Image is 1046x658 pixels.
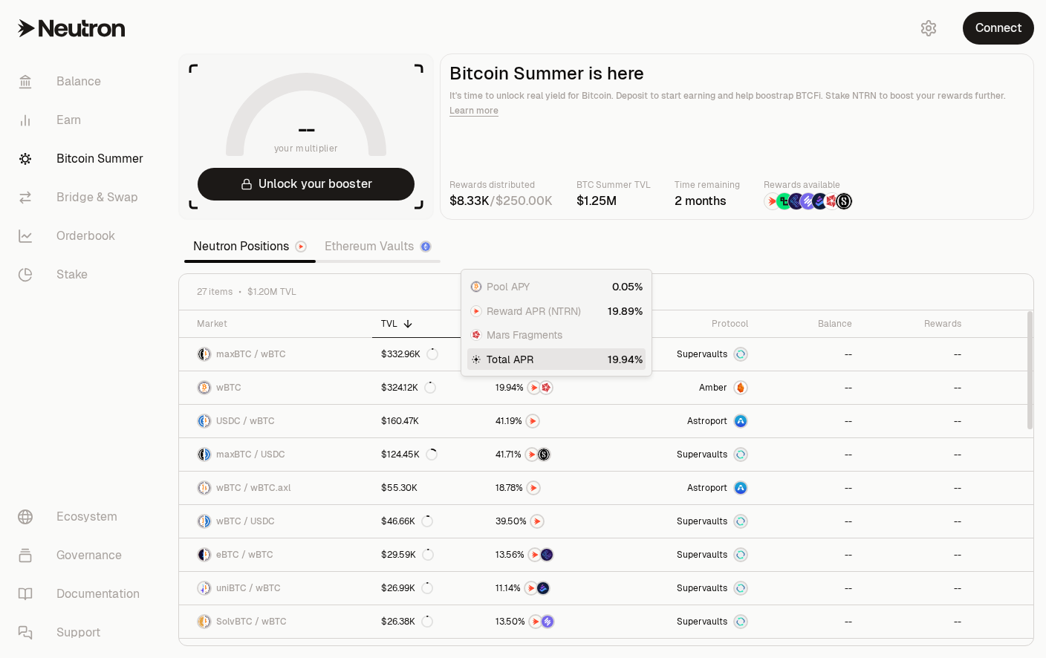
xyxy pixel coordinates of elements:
img: NTRN [530,616,542,628]
span: SolvBTC / wBTC [216,616,287,628]
a: -- [757,605,861,638]
div: / [449,192,553,210]
img: NTRN [526,449,538,460]
img: wBTC Logo [198,482,204,494]
span: eBTC / wBTC [216,549,273,561]
img: Supervaults [735,582,747,594]
img: Structured Points [538,449,550,460]
a: $124.45K [372,438,487,471]
a: Neutron Positions [184,232,316,261]
img: EtherFi Points [541,549,553,561]
p: Rewards available [764,177,853,192]
span: Amber [699,382,727,394]
h2: Bitcoin Summer is here [449,63,1024,84]
a: Balance [6,62,160,101]
a: -- [757,472,861,504]
a: -- [861,338,969,371]
span: Supervaults [677,582,727,594]
a: NTRN [487,472,621,504]
a: NTRNEtherFi Points [487,538,621,571]
img: wBTC.axl Logo [205,482,210,494]
img: wBTC Logo [205,582,210,594]
p: Time remaining [675,177,740,192]
a: Astroport [622,405,758,437]
img: Lombard Lux [776,193,793,209]
a: $29.59K [372,538,487,571]
h1: -- [298,117,315,141]
img: Supervaults [735,515,747,527]
a: Orderbook [6,217,160,255]
img: Mars Fragments [540,382,552,394]
img: maxBTC Logo [198,449,204,460]
a: Documentation [6,575,160,613]
button: NTRNBedrock Diamonds [496,581,612,596]
span: Pool APY [487,279,530,294]
span: Total APR [487,352,533,367]
div: $160.47K [381,415,419,427]
img: wBTC Logo [471,281,481,292]
a: USDC LogowBTC LogoUSDC / wBTC [179,405,372,437]
img: Ethereum Logo [421,242,430,251]
div: $26.99K [381,582,433,594]
a: NTRNBedrock Diamonds [487,572,621,605]
img: NTRN [529,549,541,561]
button: NTRNSolv Points [496,614,612,629]
a: $26.99K [372,572,487,605]
a: uniBTC LogowBTC LogouniBTC / wBTC [179,572,372,605]
img: Solv Points [542,616,553,628]
img: Supervaults [735,616,747,628]
img: Supervaults [735,348,747,360]
a: maxBTC LogowBTC LogomaxBTC / wBTC [179,338,372,371]
a: SupervaultsSupervaults [622,538,758,571]
a: -- [861,405,969,437]
div: Market [197,318,363,330]
a: -- [757,338,861,371]
p: It's time to unlock real yield for Bitcoin. Deposit to start earning and help boostrap BTCFi. Sta... [449,88,1024,118]
a: Ecosystem [6,498,160,536]
a: wBTC LogowBTC.axl LogowBTC / wBTC.axl [179,472,372,504]
a: -- [861,505,969,538]
span: Supervaults [677,515,727,527]
div: $26.38K [381,616,433,628]
a: NTRN [487,405,621,437]
img: eBTC Logo [198,549,204,561]
div: $124.45K [381,449,438,460]
a: Bitcoin Summer [6,140,160,178]
a: $55.30K [372,472,487,504]
img: Mars Fragments [471,330,481,340]
a: Astroport [622,472,758,504]
img: wBTC Logo [205,616,210,628]
a: wBTC LogowBTC [179,371,372,404]
p: Rewards distributed [449,177,553,192]
a: NTRNSolv Points [487,605,621,638]
a: SolvBTC LogowBTC LogoSolvBTC / wBTC [179,605,372,638]
span: Astroport [687,415,727,427]
img: NTRN [525,582,537,594]
a: NTRNStructured Points [487,438,621,471]
a: -- [757,538,861,571]
a: -- [861,605,969,638]
a: SupervaultsSupervaults [622,438,758,471]
a: eBTC LogowBTC LogoeBTC / wBTC [179,538,372,571]
a: -- [757,371,861,404]
img: wBTC Logo [205,348,210,360]
a: $26.38K [372,605,487,638]
span: Supervaults [677,348,727,360]
a: NTRNMars Fragments [487,371,621,404]
button: NTRNEtherFi Points [496,547,612,562]
a: -- [757,405,861,437]
a: maxBTC LogoUSDC LogomaxBTC / USDC [179,438,372,471]
img: USDC Logo [205,515,210,527]
span: Supervaults [677,616,727,628]
a: AmberAmber [622,371,758,404]
a: -- [861,538,969,571]
a: $160.47K [372,405,487,437]
button: Connect [963,12,1034,45]
div: TVL [381,318,478,330]
a: -- [757,572,861,605]
img: NTRN [527,415,539,427]
button: NTRNMars Fragments [496,380,612,395]
img: uniBTC Logo [198,582,204,594]
a: Learn more [449,105,498,117]
span: uniBTC / wBTC [216,582,281,594]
